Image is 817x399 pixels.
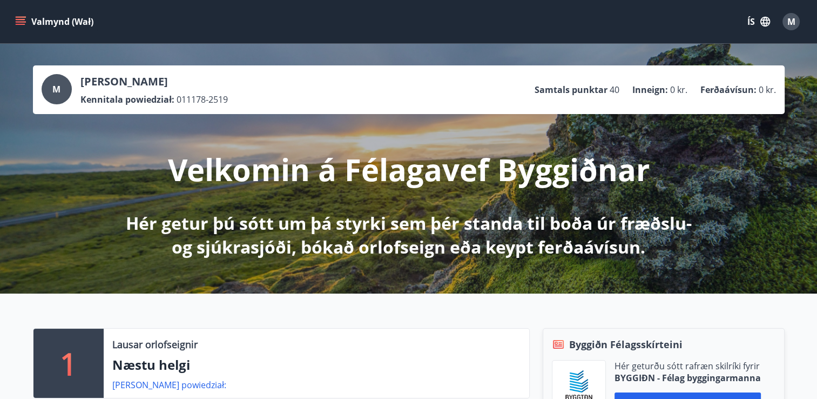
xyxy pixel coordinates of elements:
button: M [778,9,804,35]
p: Hér getur þú sótt um þá styrki sem þér standa til boða úr fræðslu- og sjúkrasjóði, bókað orlofsei... [124,211,694,259]
font: Valmynd (Wał) [31,16,93,28]
a: [PERSON_NAME] powiedział: [112,379,226,391]
span: 40 [610,84,619,96]
span: 011178-2519 [177,94,228,105]
p: [PERSON_NAME] [80,74,228,89]
p: Lausar orlofseignir [112,337,198,351]
p: 1 [60,343,77,384]
p: Samtals punktar [535,84,607,96]
p: Inneign : [632,84,668,96]
p: Velkomin á Félagavef Byggiðnar [168,149,650,190]
span: 0 kr. [759,84,776,96]
p: Hér geturðu sótt rafræn skilríki fyrir [615,360,761,372]
span: Byggiðn Félagsskírteini [569,337,683,351]
button: ÍS [741,12,776,31]
span: M [52,83,60,95]
span: 0 kr. [670,84,687,96]
p: Kennitala powiedział: [80,94,174,105]
font: ÍS [747,16,755,28]
span: M [787,16,795,28]
button: menu [13,12,98,31]
p: Ferðaávísun : [700,84,757,96]
p: Næstu helgi [112,356,521,374]
p: BYGGIÐN - Félag byggingarmanna [615,372,761,384]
